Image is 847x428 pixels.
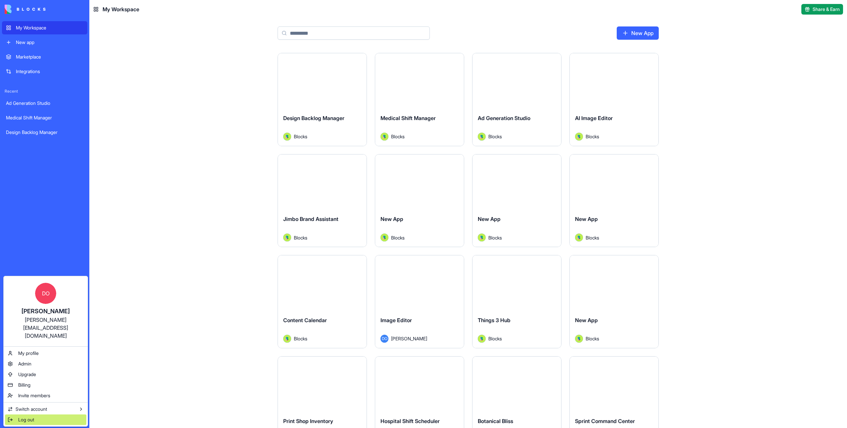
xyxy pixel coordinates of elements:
a: My profile [5,348,86,359]
a: Admin [5,359,86,369]
span: Switch account [16,406,47,412]
span: Log out [18,416,34,423]
a: Upgrade [5,369,86,380]
div: [PERSON_NAME] [10,307,81,316]
span: Invite members [18,392,50,399]
a: Billing [5,380,86,390]
div: Design Backlog Manager [6,129,83,136]
div: Ad Generation Studio [6,100,83,107]
span: Admin [18,361,31,367]
a: Invite members [5,390,86,401]
span: My profile [18,350,39,357]
span: DO [35,283,56,304]
span: Recent [2,89,87,94]
div: Medical Shift Manager [6,114,83,121]
span: Upgrade [18,371,36,378]
a: DO[PERSON_NAME][PERSON_NAME][EMAIL_ADDRESS][DOMAIN_NAME] [5,278,86,345]
div: [PERSON_NAME][EMAIL_ADDRESS][DOMAIN_NAME] [10,316,81,340]
span: Billing [18,382,30,388]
